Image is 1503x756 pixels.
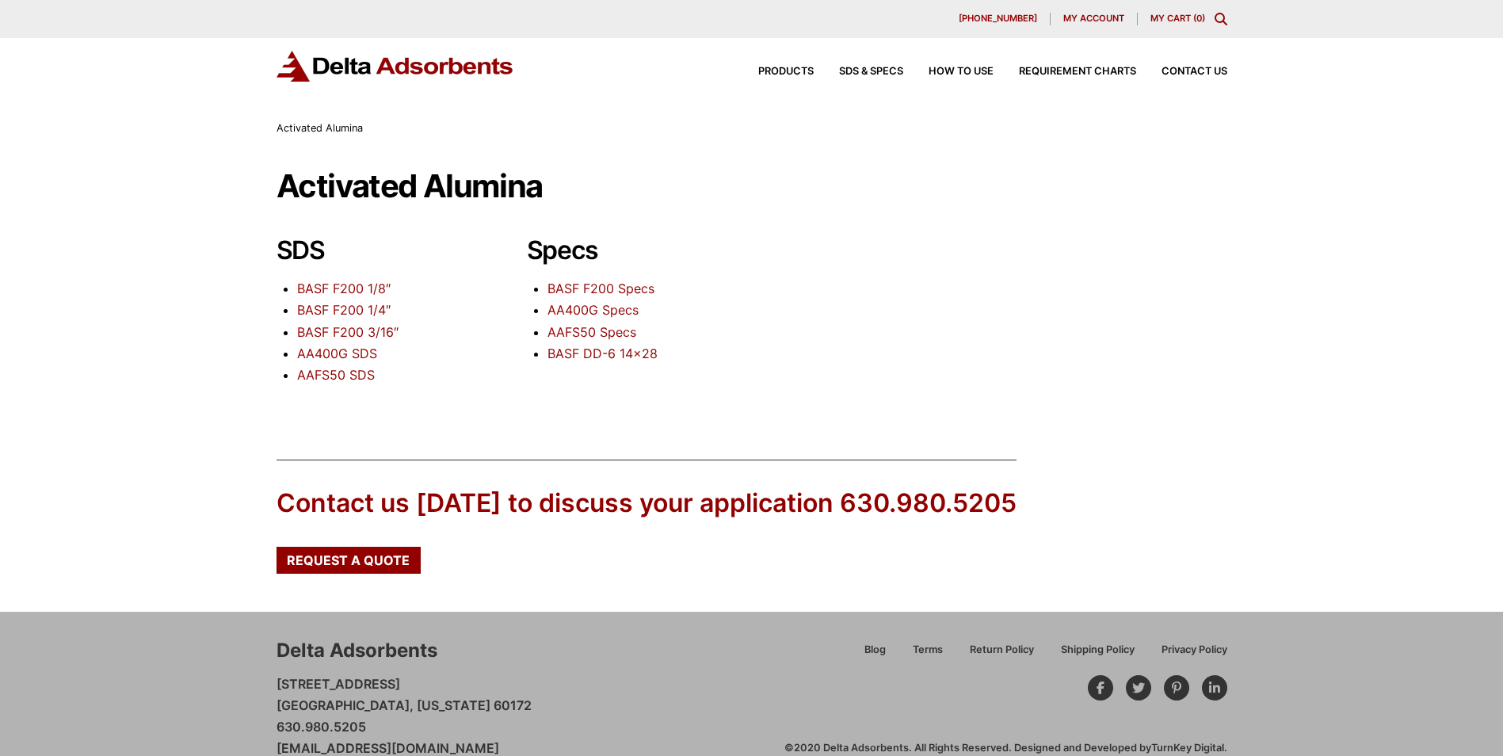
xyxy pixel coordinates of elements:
a: Shipping Policy [1047,641,1148,669]
span: Activated Alumina [277,122,363,134]
a: My account [1051,13,1138,25]
span: How to Use [929,67,994,77]
span: Blog [864,645,886,655]
div: ©2020 Delta Adsorbents. All Rights Reserved. Designed and Developed by . [784,741,1227,755]
span: Terms [913,645,943,655]
a: SDS & SPECS [814,67,903,77]
a: My Cart (0) [1150,13,1205,24]
a: BASF F200 1/8″ [297,281,391,296]
h2: Specs [527,235,727,265]
a: AAFS50 SDS [297,367,375,383]
div: Delta Adsorbents [277,637,437,664]
span: Request a Quote [287,554,410,567]
a: [PHONE_NUMBER] [946,13,1051,25]
span: Return Policy [970,645,1034,655]
a: Terms [899,641,956,669]
a: BASF F200 1/4″ [297,302,391,318]
span: [PHONE_NUMBER] [959,14,1037,23]
a: Products [733,67,814,77]
a: Blog [851,641,899,669]
a: [EMAIL_ADDRESS][DOMAIN_NAME] [277,740,499,756]
span: SDS & SPECS [839,67,903,77]
span: Products [758,67,814,77]
h1: Activated Alumina [277,169,1227,204]
a: AA400G SDS [297,346,377,361]
a: Return Policy [956,641,1047,669]
span: 0 [1196,13,1202,24]
a: BASF F200 Specs [547,281,654,296]
div: Contact us [DATE] to discuss your application 630.980.5205 [277,486,1017,521]
div: Toggle Modal Content [1215,13,1227,25]
a: TurnKey Digital [1151,742,1224,754]
a: BASF DD-6 14×28 [547,346,658,361]
span: Shipping Policy [1061,645,1135,655]
span: Contact Us [1162,67,1227,77]
img: Delta Adsorbents [277,51,514,82]
a: AAFS50 Specs [547,324,636,340]
span: My account [1063,14,1124,23]
a: BASF F200 3/16″ [297,324,399,340]
a: Request a Quote [277,547,421,574]
a: Requirement Charts [994,67,1136,77]
a: How to Use [903,67,994,77]
a: AA400G Specs [547,302,639,318]
a: Contact Us [1136,67,1227,77]
h2: SDS [277,235,476,265]
span: Requirement Charts [1019,67,1136,77]
a: Privacy Policy [1148,641,1227,669]
span: Privacy Policy [1162,645,1227,655]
